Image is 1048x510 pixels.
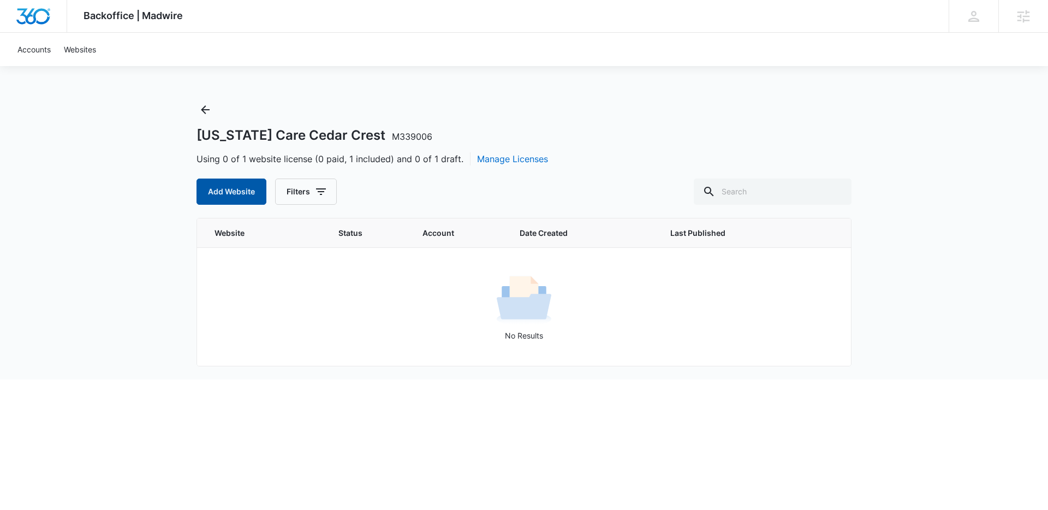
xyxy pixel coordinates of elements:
[11,33,57,66] a: Accounts
[215,227,296,239] span: Website
[196,179,266,205] button: Add Website
[198,330,850,341] p: No Results
[670,227,791,239] span: Last Published
[84,10,183,21] span: Backoffice | Madwire
[497,272,551,327] img: No Results
[196,101,214,118] button: Back
[520,227,629,239] span: Date Created
[392,131,432,142] span: M339006
[338,227,396,239] span: Status
[422,227,493,239] span: Account
[275,179,337,205] button: Filters
[694,179,851,205] input: Search
[477,152,548,165] button: Manage Licenses
[57,33,103,66] a: Websites
[196,152,548,165] span: Using 0 of 1 website license (0 paid, 1 included) and 0 of 1 draft.
[196,127,432,144] h1: [US_STATE] Care Cedar Crest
